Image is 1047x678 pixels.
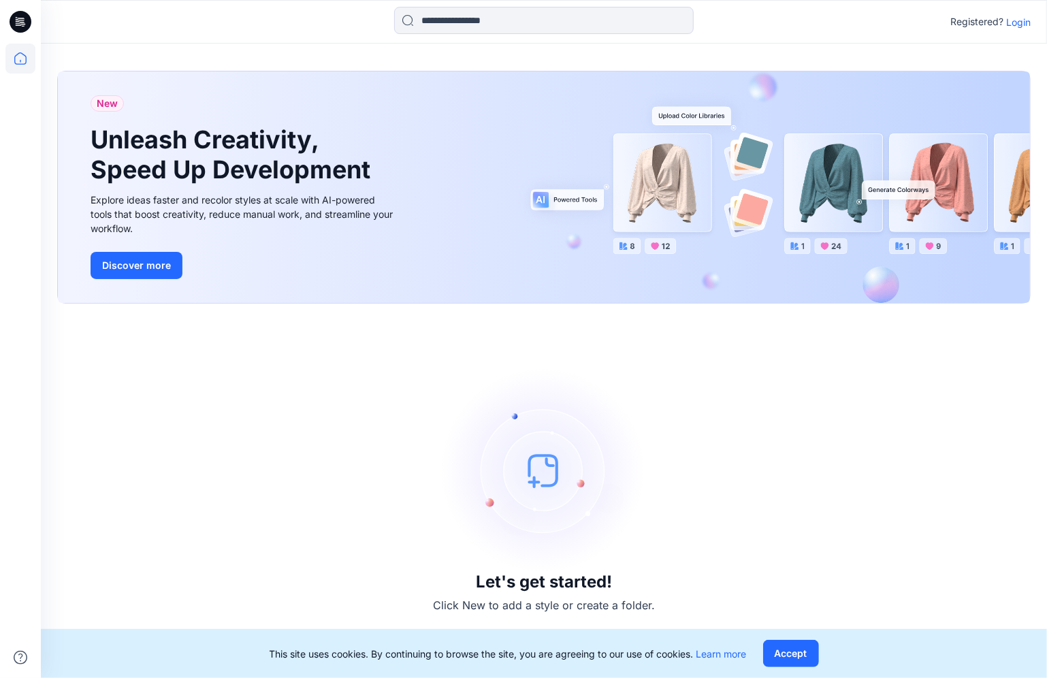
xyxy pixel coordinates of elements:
button: Accept [763,640,819,667]
span: New [97,95,118,112]
img: empty-state-image.svg [442,368,646,572]
h3: Let's get started! [476,572,612,592]
button: Discover more [91,252,182,279]
p: Login [1006,15,1031,29]
a: Discover more [91,252,397,279]
div: Explore ideas faster and recolor styles at scale with AI-powered tools that boost creativity, red... [91,193,397,236]
h1: Unleash Creativity, Speed Up Development [91,125,376,184]
p: Click New to add a style or create a folder. [433,597,655,613]
p: Registered? [950,14,1003,30]
a: Learn more [696,648,747,660]
p: This site uses cookies. By continuing to browse the site, you are agreeing to our use of cookies. [270,647,747,661]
